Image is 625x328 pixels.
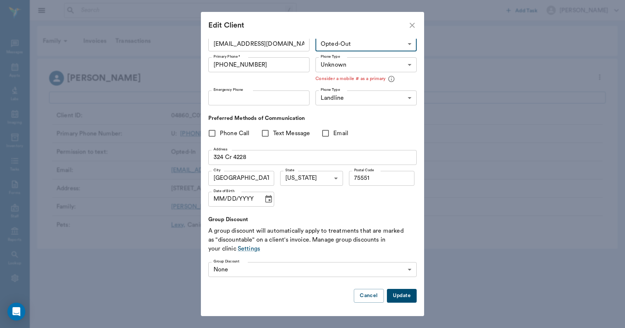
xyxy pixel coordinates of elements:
input: MM/DD/YYYY [208,192,258,207]
a: Settings [238,246,260,252]
button: close [408,21,417,30]
div: Edit Client [208,19,408,31]
label: City [214,168,221,173]
label: Group Discount [214,259,240,264]
div: Unknown [315,57,417,72]
label: Phone Type [321,54,340,59]
p: Consider a mobile # as a primary [315,73,417,85]
span: Text Message [273,129,310,138]
div: Opted-Out [315,36,417,51]
label: Address [214,147,227,152]
div: [US_STATE] [280,171,343,186]
button: Cancel [354,289,384,303]
button: Update [387,289,417,303]
p: A group discount will automatically apply to treatments that are marked as "discountable" on a cl... [208,226,417,253]
p: Preferred Methods of Communication [208,114,409,122]
div: Open Intercom Messenger [7,303,25,321]
button: Choose date [261,192,276,207]
label: Emergency Phone [214,87,243,92]
input: 12345-6789 [349,171,415,186]
label: Phone Type [321,87,340,92]
label: State [285,168,294,173]
label: Date of Birth [214,188,234,194]
div: None [208,262,417,277]
span: Phone Call [220,129,250,138]
div: Landline [315,90,417,105]
p: Group Discount [208,216,409,224]
label: Postal Code [354,168,374,173]
label: Primary Phone * [214,54,240,59]
button: message [386,73,397,85]
span: Email [333,129,348,138]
